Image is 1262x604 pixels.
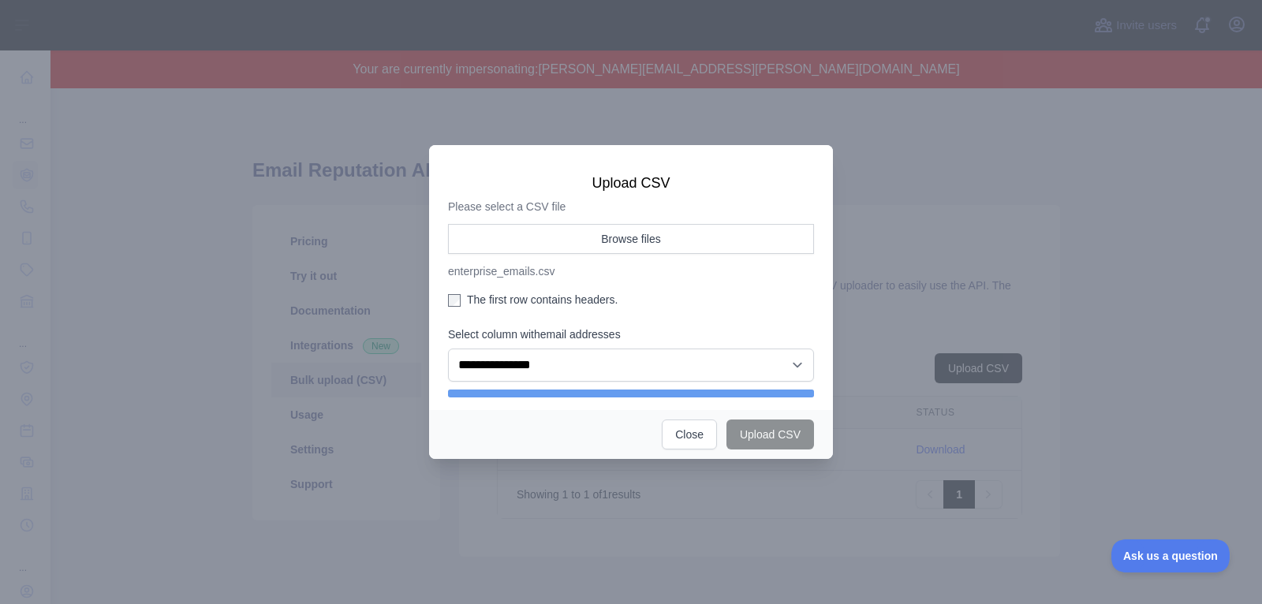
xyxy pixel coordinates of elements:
[448,326,814,342] label: Select column with email addresses
[448,263,814,279] p: enterprise_emails.csv
[448,173,814,192] h3: Upload CSV
[726,419,814,449] button: Upload CSV
[662,419,717,449] button: Close
[448,294,461,307] input: The first row contains headers.
[448,199,814,214] p: Please select a CSV file
[448,292,814,308] label: The first row contains headers.
[1111,539,1230,572] iframe: Toggle Customer Support
[448,224,814,254] button: Browse files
